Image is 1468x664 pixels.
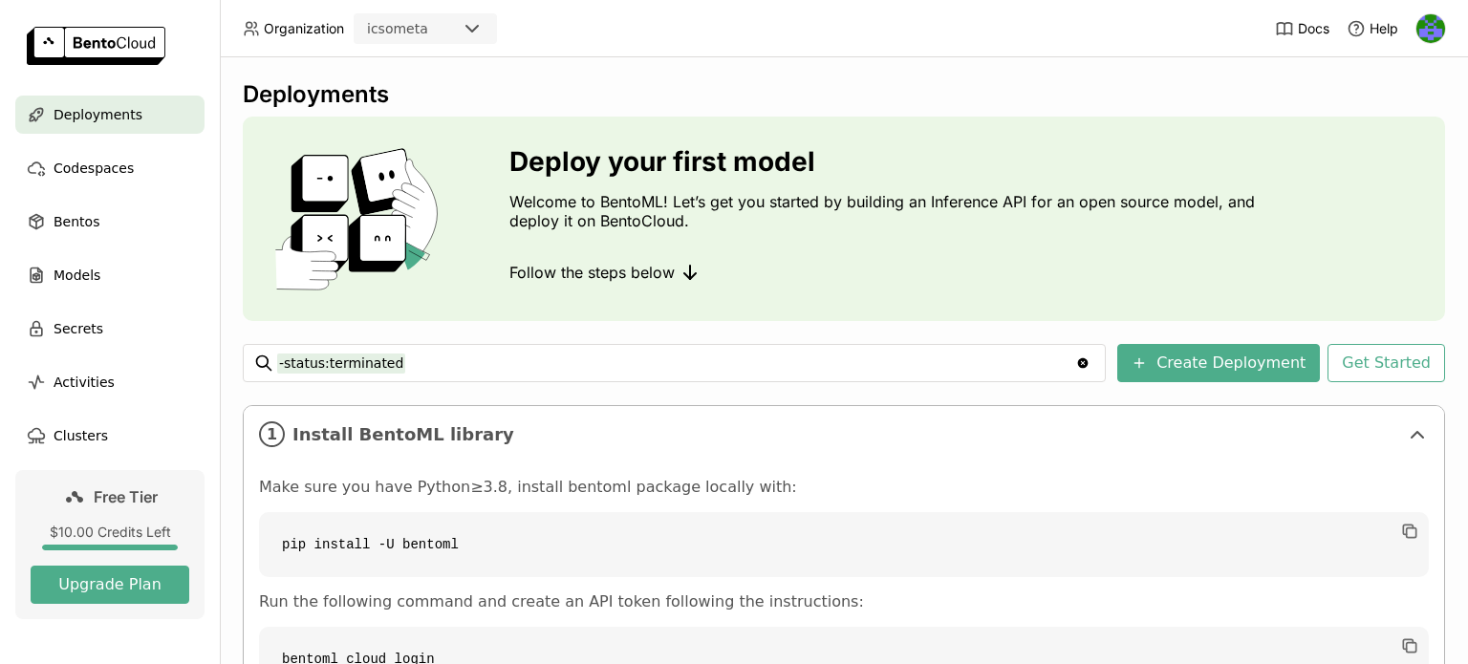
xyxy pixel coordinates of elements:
[259,592,1429,611] p: Run the following command and create an API token following the instructions:
[15,203,205,241] a: Bentos
[15,470,205,619] a: Free Tier$10.00 Credits LeftUpgrade Plan
[31,566,189,604] button: Upgrade Plan
[54,371,115,394] span: Activities
[259,421,285,447] i: 1
[15,256,205,294] a: Models
[15,310,205,348] a: Secrets
[259,512,1429,577] code: pip install -U bentoml
[27,27,165,65] img: logo
[258,147,464,290] img: cover onboarding
[1347,19,1398,38] div: Help
[1117,344,1320,382] button: Create Deployment
[54,264,100,287] span: Models
[259,478,1429,497] p: Make sure you have Python≥3.8, install bentoml package locally with:
[1370,20,1398,37] span: Help
[244,406,1444,462] div: 1Install BentoML library
[31,524,189,541] div: $10.00 Credits Left
[1328,344,1445,382] button: Get Started
[292,424,1398,445] span: Install BentoML library
[54,424,108,447] span: Clusters
[15,149,205,187] a: Codespaces
[367,19,428,38] div: icsometa
[1416,14,1445,43] img: icso meta
[94,487,158,506] span: Free Tier
[1298,20,1329,37] span: Docs
[15,417,205,455] a: Clusters
[243,80,1445,109] div: Deployments
[54,210,99,233] span: Bentos
[15,363,205,401] a: Activities
[509,192,1264,230] p: Welcome to BentoML! Let’s get you started by building an Inference API for an open source model, ...
[1075,355,1090,371] svg: Clear value
[430,20,432,39] input: Selected icsometa.
[54,317,103,340] span: Secrets
[15,96,205,134] a: Deployments
[1275,19,1329,38] a: Docs
[264,20,344,37] span: Organization
[54,157,134,180] span: Codespaces
[277,348,1075,378] input: Search
[509,146,1264,177] h3: Deploy your first model
[54,103,142,126] span: Deployments
[509,263,675,282] span: Follow the steps below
